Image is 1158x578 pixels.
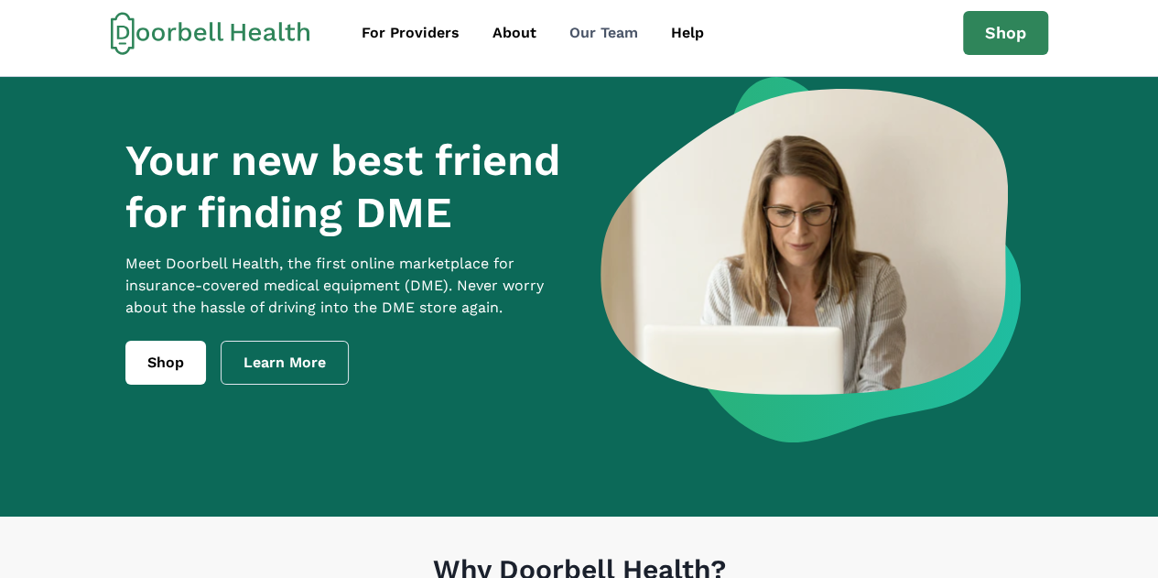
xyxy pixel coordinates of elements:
p: Meet Doorbell Health, the first online marketplace for insurance-covered medical equipment (DME).... [125,253,570,319]
div: Help [671,22,704,44]
a: Help [656,15,719,51]
div: Our Team [569,22,638,44]
a: Shop [963,11,1048,55]
a: For Providers [347,15,474,51]
img: a woman looking at a computer [601,77,1021,442]
a: Learn More [221,341,349,385]
h1: Your new best friend for finding DME [125,135,570,238]
a: Our Team [555,15,653,51]
div: About [492,22,536,44]
a: Shop [125,341,206,385]
a: About [478,15,551,51]
div: For Providers [362,22,460,44]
